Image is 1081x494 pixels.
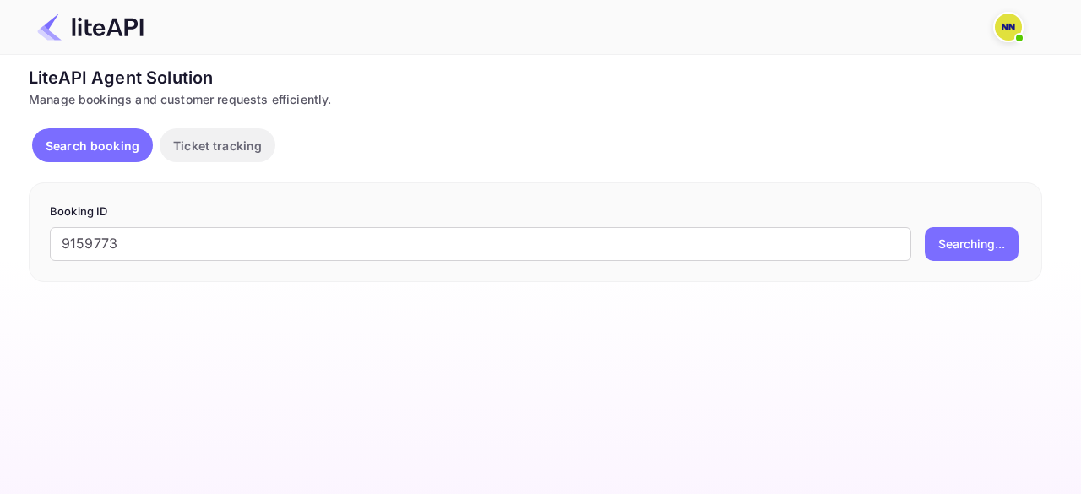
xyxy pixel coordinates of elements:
[50,227,911,261] input: Enter Booking ID (e.g., 63782194)
[46,137,139,155] p: Search booking
[29,65,1042,90] div: LiteAPI Agent Solution
[995,14,1022,41] img: N/A N/A
[37,14,144,41] img: LiteAPI Logo
[173,137,262,155] p: Ticket tracking
[50,204,1021,220] p: Booking ID
[925,227,1019,261] button: Searching...
[29,90,1042,108] div: Manage bookings and customer requests efficiently.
